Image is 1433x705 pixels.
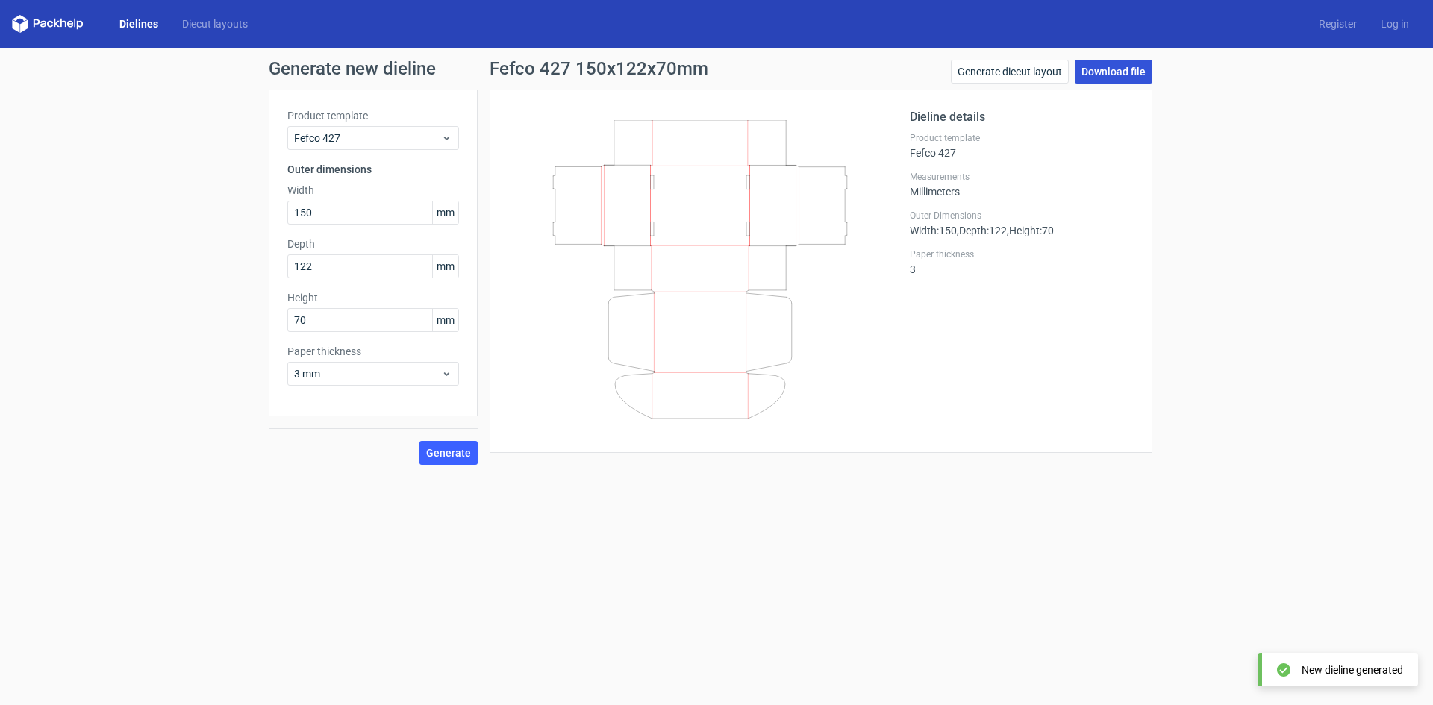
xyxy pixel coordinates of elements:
[294,366,441,381] span: 3 mm
[287,344,459,359] label: Paper thickness
[287,236,459,251] label: Depth
[490,60,708,78] h1: Fefco 427 150x122x70mm
[910,108,1134,126] h2: Dieline details
[910,171,1134,198] div: Millimeters
[432,255,458,278] span: mm
[910,132,1134,159] div: Fefco 427
[1302,662,1403,677] div: New dieline generated
[910,248,1134,275] div: 3
[419,441,478,465] button: Generate
[957,225,1007,236] span: , Depth : 122
[910,132,1134,144] label: Product template
[170,16,260,31] a: Diecut layouts
[910,210,1134,222] label: Outer Dimensions
[910,248,1134,260] label: Paper thickness
[951,60,1069,84] a: Generate diecut layout
[1369,16,1421,31] a: Log in
[432,309,458,331] span: mm
[287,290,459,305] label: Height
[287,162,459,177] h3: Outer dimensions
[910,225,957,236] span: Width : 150
[1075,60,1152,84] a: Download file
[107,16,170,31] a: Dielines
[287,183,459,198] label: Width
[432,201,458,224] span: mm
[1307,16,1369,31] a: Register
[426,448,471,458] span: Generate
[294,131,441,145] span: Fefco 427
[910,171,1134,183] label: Measurements
[287,108,459,123] label: Product template
[269,60,1164,78] h1: Generate new dieline
[1007,225,1054,236] span: , Height : 70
